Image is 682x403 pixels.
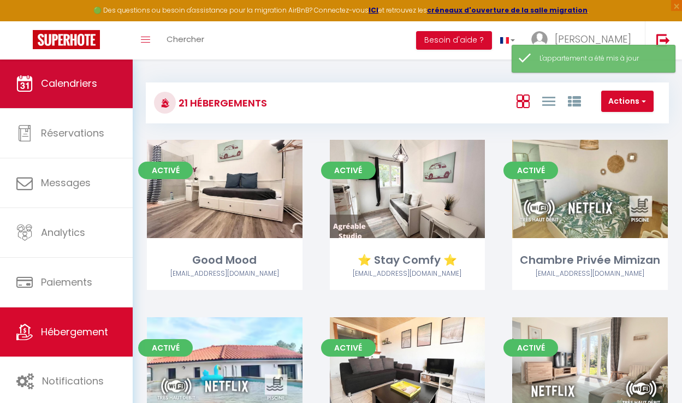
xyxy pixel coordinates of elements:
[176,91,267,115] h3: 21 Hébergements
[42,374,104,388] span: Notifications
[138,162,193,179] span: Activé
[138,339,193,357] span: Activé
[330,252,485,269] div: ⭐️ Stay Comfy ⭐️
[656,33,670,47] img: logout
[41,325,108,339] span: Hébergement
[517,92,530,110] a: Vue en Box
[147,269,303,279] div: Airbnb
[523,21,645,60] a: ... [PERSON_NAME]
[41,126,104,140] span: Réservations
[330,269,485,279] div: Airbnb
[568,92,581,110] a: Vue par Groupe
[503,162,558,179] span: Activé
[512,252,668,269] div: Chambre Privée Mimizan
[167,33,204,45] span: Chercher
[512,269,668,279] div: Airbnb
[41,176,91,189] span: Messages
[321,339,376,357] span: Activé
[147,252,303,269] div: Good Mood
[33,30,100,49] img: Super Booking
[601,91,654,112] button: Actions
[427,5,588,15] a: créneaux d'ouverture de la salle migration
[539,54,664,64] div: L'appartement a été mis à jour
[369,5,378,15] a: ICI
[41,275,92,289] span: Paiements
[542,92,555,110] a: Vue en Liste
[41,76,97,90] span: Calendriers
[9,4,41,37] button: Ouvrir le widget de chat LiveChat
[503,339,558,357] span: Activé
[321,162,376,179] span: Activé
[555,32,631,46] span: [PERSON_NAME]
[41,226,85,239] span: Analytics
[158,21,212,60] a: Chercher
[416,31,492,50] button: Besoin d'aide ?
[531,31,548,48] img: ...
